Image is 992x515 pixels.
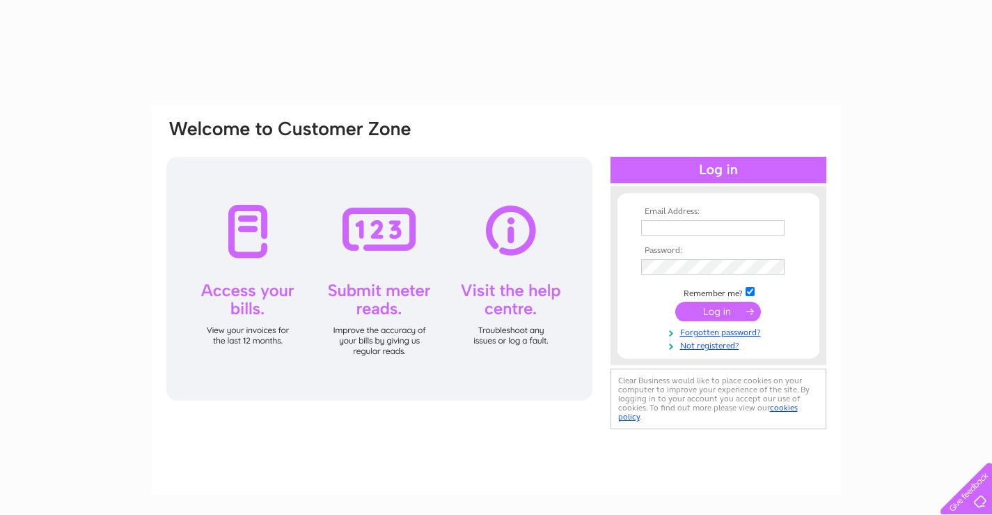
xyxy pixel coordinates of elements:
[675,302,761,321] input: Submit
[611,369,826,429] div: Clear Business would like to place cookies on your computer to improve your experience of the sit...
[638,246,799,256] th: Password:
[638,207,799,217] th: Email Address:
[638,285,799,299] td: Remember me?
[641,325,799,338] a: Forgotten password?
[618,403,798,422] a: cookies policy
[641,338,799,351] a: Not registered?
